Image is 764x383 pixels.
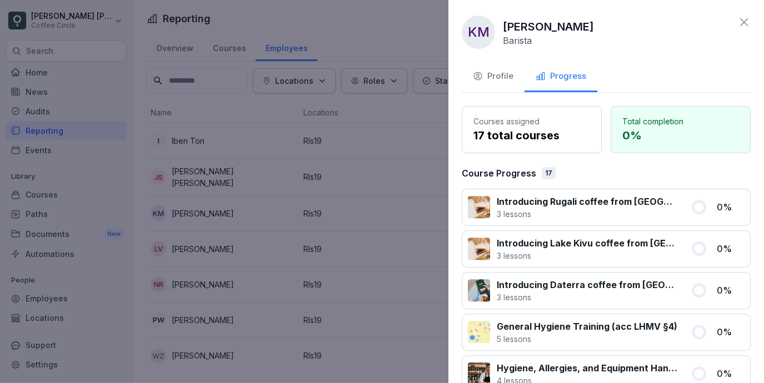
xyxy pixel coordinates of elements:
div: KM [462,16,495,49]
p: Hygiene, Allergies, and Equipment Handling [497,361,677,375]
p: 0 % [717,284,745,297]
p: Introducing Rugali coffee from [GEOGRAPHIC_DATA] [497,195,677,208]
p: Barista [503,35,532,46]
p: Total completion [622,115,739,127]
div: Profile [473,70,513,83]
p: [PERSON_NAME] [503,18,594,35]
p: General Hygiene Training (acc LHMV §4) [497,320,677,333]
p: Introducing Lake Kivu coffee from [GEOGRAPHIC_DATA] [497,236,677,250]
p: Courses assigned [473,115,590,127]
p: Course Progress [462,167,536,180]
p: Introducing Daterra coffee from [GEOGRAPHIC_DATA] [497,278,677,291]
p: 3 lessons [497,291,677,303]
p: 0 % [717,242,745,255]
p: 0 % [717,367,745,380]
p: 0 % [717,200,745,214]
div: 17 [542,167,556,179]
p: 0 % [622,127,739,144]
p: 5 lessons [497,333,677,345]
p: 3 lessons [497,208,677,220]
div: Progress [536,70,586,83]
p: 0 % [717,325,745,339]
p: 3 lessons [497,250,677,261]
button: Progress [525,62,597,92]
button: Profile [462,62,525,92]
p: 17 total courses [473,127,590,144]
